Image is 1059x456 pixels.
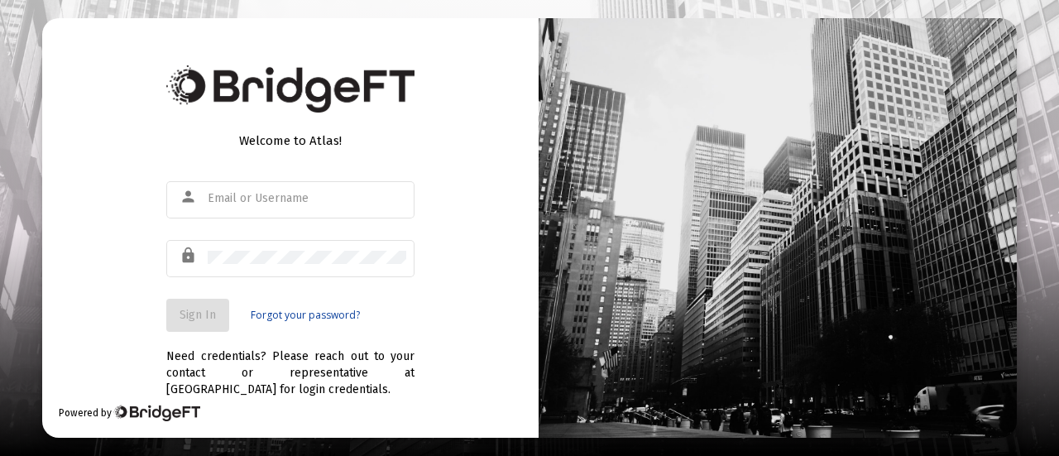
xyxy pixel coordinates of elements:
[166,332,414,398] div: Need credentials? Please reach out to your contact or representative at [GEOGRAPHIC_DATA] for log...
[180,246,199,266] mat-icon: lock
[166,65,414,113] img: Bridge Financial Technology Logo
[251,307,360,324] a: Forgot your password?
[166,132,414,149] div: Welcome to Atlas!
[208,192,406,205] input: Email or Username
[166,299,229,332] button: Sign In
[180,187,199,207] mat-icon: person
[59,405,200,421] div: Powered by
[113,405,200,421] img: Bridge Financial Technology Logo
[180,308,216,322] span: Sign In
